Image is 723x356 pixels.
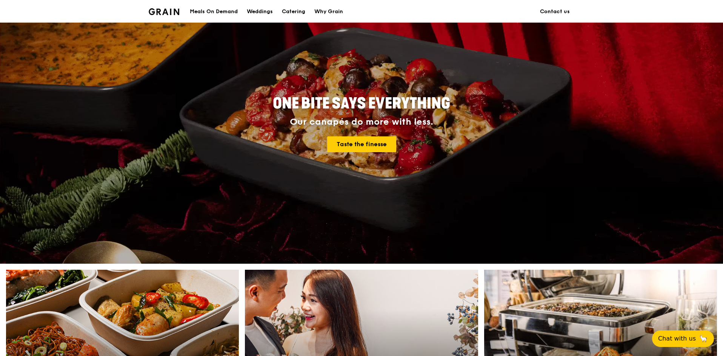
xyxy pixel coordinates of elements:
[535,0,574,23] a: Contact us
[226,117,497,127] div: Our canapés do more with less.
[273,95,450,113] span: ONE BITE SAYS EVERYTHING
[282,0,305,23] div: Catering
[699,334,708,343] span: 🦙
[247,0,273,23] div: Weddings
[658,334,696,343] span: Chat with us
[190,0,238,23] div: Meals On Demand
[149,8,179,15] img: Grain
[242,0,277,23] a: Weddings
[652,330,714,347] button: Chat with us🦙
[314,0,343,23] div: Why Grain
[310,0,348,23] a: Why Grain
[277,0,310,23] a: Catering
[327,136,396,152] a: Taste the finesse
